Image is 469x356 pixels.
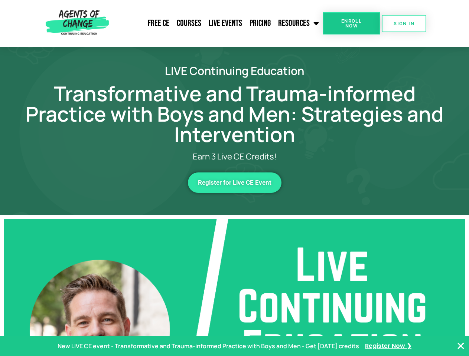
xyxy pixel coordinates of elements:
a: Register Now ❯ [365,341,411,352]
a: Pricing [246,14,274,33]
a: Enroll Now [323,12,380,34]
p: New LIVE CE event - Transformative and Trauma-informed Practice with Boys and Men - Get [DATE] cr... [58,341,359,352]
a: Register for Live CE Event [188,172,281,193]
h2: LIVE Continuing Education [23,65,446,76]
a: SIGN IN [382,15,426,32]
span: SIGN IN [394,21,414,26]
a: Courses [173,14,205,33]
h1: Transformative and Trauma-informed Practice with Boys and Men: Strategies and Intervention [23,83,446,145]
span: Enroll Now [335,19,368,28]
a: Live Events [205,14,246,33]
button: Close Banner [456,342,465,350]
p: Earn 3 Live CE Credits! [53,152,417,161]
a: Free CE [144,14,173,33]
nav: Menu [112,14,323,33]
a: Resources [274,14,323,33]
span: Register for Live CE Event [198,179,271,186]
